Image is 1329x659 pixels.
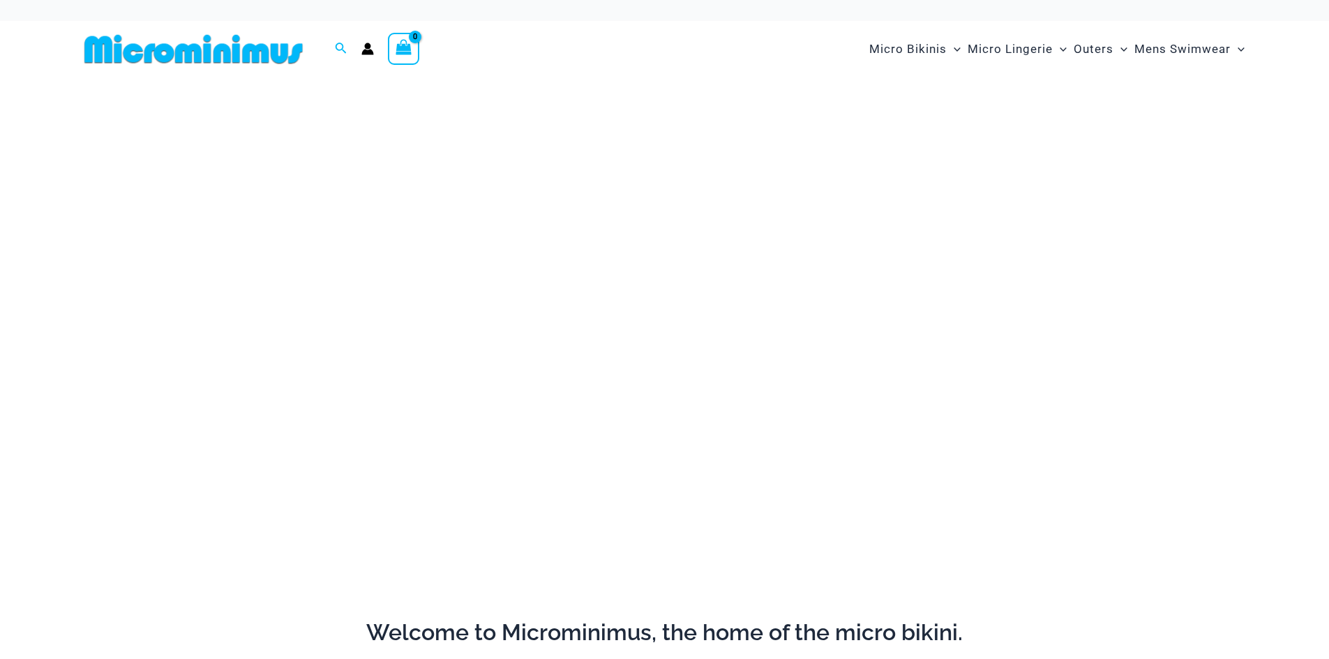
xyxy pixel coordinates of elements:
span: Menu Toggle [947,31,961,67]
a: Micro LingerieMenu ToggleMenu Toggle [964,28,1070,70]
a: Mens SwimwearMenu ToggleMenu Toggle [1131,28,1248,70]
img: MM SHOP LOGO FLAT [79,33,308,65]
span: Micro Bikinis [869,31,947,67]
a: Account icon link [361,43,374,55]
span: Menu Toggle [1053,31,1067,67]
span: Menu Toggle [1113,31,1127,67]
h2: Welcome to Microminimus, the home of the micro bikini. [79,618,1251,647]
span: Mens Swimwear [1134,31,1231,67]
span: Micro Lingerie [968,31,1053,67]
a: Search icon link [335,40,347,58]
a: OutersMenu ToggleMenu Toggle [1070,28,1131,70]
nav: Site Navigation [864,26,1251,73]
a: Micro BikinisMenu ToggleMenu Toggle [866,28,964,70]
span: Outers [1074,31,1113,67]
span: Menu Toggle [1231,31,1245,67]
a: View Shopping Cart, empty [388,33,420,65]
